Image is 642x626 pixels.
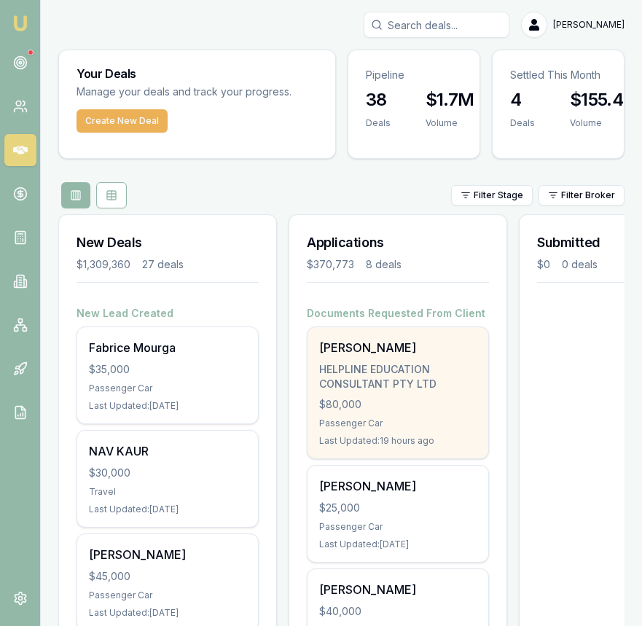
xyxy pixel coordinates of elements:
h3: 4 [510,88,535,111]
div: Passenger Car [89,590,246,601]
div: Last Updated: 19 hours ago [319,435,477,447]
img: emu-icon-u.png [12,15,29,32]
div: $370,773 [307,257,354,272]
h3: $155.4K [570,88,635,111]
h3: New Deals [77,232,259,253]
button: Filter Broker [539,185,625,206]
div: $45,000 [89,569,246,584]
h4: New Lead Created [77,306,259,321]
input: Search deals [364,12,509,38]
h4: Documents Requested From Client [307,306,489,321]
div: Last Updated: [DATE] [319,539,477,550]
div: Last Updated: [DATE] [89,504,246,515]
div: Fabrice Mourga [89,339,246,356]
h3: Applications [307,232,489,253]
div: [PERSON_NAME] [319,339,477,356]
div: Volume [570,117,635,129]
p: Settled This Month [510,68,606,82]
div: Passenger Car [319,418,477,429]
h3: $1.7M [426,88,474,111]
div: Volume [426,117,474,129]
div: Passenger Car [319,521,477,533]
button: Create New Deal [77,109,168,133]
div: [PERSON_NAME] [319,581,477,598]
div: $40,000 [319,604,477,619]
div: 27 deals [142,257,184,272]
p: Manage your deals and track your progress. [77,84,318,101]
div: 0 deals [562,257,598,272]
div: Deals [366,117,391,129]
div: [PERSON_NAME] [89,546,246,563]
span: [PERSON_NAME] [553,19,625,31]
div: $35,000 [89,362,246,377]
div: [PERSON_NAME] [319,477,477,495]
div: $0 [537,257,550,272]
div: 8 deals [366,257,402,272]
div: $1,309,360 [77,257,130,272]
div: $80,000 [319,397,477,412]
div: Last Updated: [DATE] [89,400,246,412]
span: Filter Stage [474,189,523,201]
div: NAV KAUR [89,442,246,460]
h3: 38 [366,88,391,111]
div: $25,000 [319,501,477,515]
h3: Your Deals [77,68,318,79]
span: Filter Broker [561,189,615,201]
div: Travel [89,486,246,498]
button: Filter Stage [451,185,533,206]
div: $30,000 [89,466,246,480]
div: Deals [510,117,535,129]
div: HELPLINE EDUCATION CONSULTANT PTY LTD [319,362,477,391]
div: Passenger Car [89,383,246,394]
div: Last Updated: [DATE] [89,607,246,619]
p: Pipeline [366,68,462,82]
